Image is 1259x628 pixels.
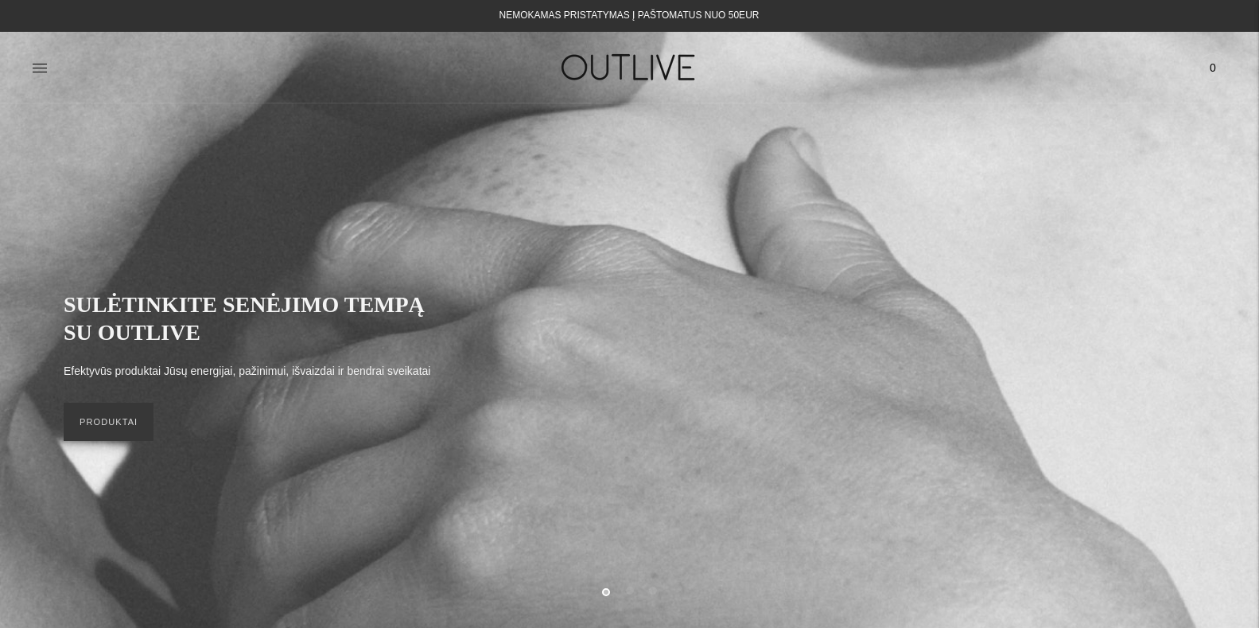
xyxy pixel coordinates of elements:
img: OUTLIVE [530,40,729,95]
a: 0 [1199,50,1227,85]
button: Move carousel to slide 1 [602,588,610,596]
p: Efektyvūs produktai Jūsų energijai, pažinimui, išvaizdai ir bendrai sveikatai [64,362,430,381]
button: Move carousel to slide 3 [649,587,657,595]
h2: SULĖTINKITE SENĖJIMO TEMPĄ SU OUTLIVE [64,291,445,346]
span: 0 [1202,57,1224,79]
button: Move carousel to slide 2 [626,587,634,595]
div: NEMOKAMAS PRISTATYMAS Į PAŠTOMATUS NUO 50EUR [499,6,760,25]
a: PRODUKTAI [64,403,153,441]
